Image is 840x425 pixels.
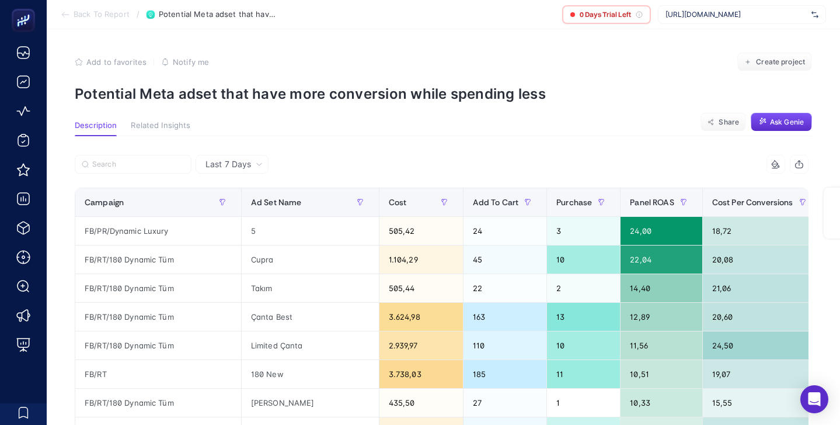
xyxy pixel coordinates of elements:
div: 27 [463,389,547,417]
span: Potential Meta adset that have more conversion while spending less [159,10,276,19]
div: FB/RT/180 Dynamic Tüm [75,331,241,360]
span: Ad Set Name [251,198,302,207]
span: Add To Cart [473,198,519,207]
div: FB/RT/180 Dynamic Tüm [75,246,241,274]
div: Open Intercom Messenger [800,385,828,413]
div: 10 [547,246,620,274]
span: 0 Days Trial Left [580,10,631,19]
div: 10,33 [621,389,702,417]
div: 3.624,98 [379,303,463,331]
div: 20,08 [703,246,821,274]
img: svg%3e [811,9,818,20]
span: Notify me [173,57,209,67]
div: Çanta Best [242,303,379,331]
div: 21,06 [703,274,821,302]
div: 163 [463,303,547,331]
div: 13 [547,303,620,331]
span: Description [75,121,117,130]
div: 12,89 [621,303,702,331]
div: 24 [463,217,547,245]
div: FB/PR/Dynamic Luxury [75,217,241,245]
div: 1.104,29 [379,246,463,274]
div: Limited Çanta [242,331,379,360]
span: / [137,9,140,19]
div: FB/RT/180 Dynamic Tüm [75,274,241,302]
div: 185 [463,360,547,388]
div: 435,50 [379,389,463,417]
div: 10,51 [621,360,702,388]
div: 1 [547,389,620,417]
div: 3.738,03 [379,360,463,388]
input: Search [92,160,184,169]
div: 2.939,97 [379,331,463,360]
div: 2 [547,274,620,302]
span: Ask Genie [770,118,804,127]
div: 11,56 [621,331,702,360]
button: Share [700,113,746,132]
span: Purchase [556,198,592,207]
div: 19,07 [703,360,821,388]
span: Campaign [85,198,124,207]
span: Share [719,118,739,127]
div: Cupra [242,246,379,274]
button: Create project [737,53,812,71]
div: Takım [242,274,379,302]
p: Potential Meta adset that have more conversion while spending less [75,85,812,102]
div: 110 [463,331,547,360]
button: Notify me [161,57,209,67]
div: 22 [463,274,547,302]
div: 505,42 [379,217,463,245]
div: 11 [547,360,620,388]
div: [PERSON_NAME] [242,389,379,417]
div: 180 New [242,360,379,388]
span: Cost [389,198,407,207]
div: 5 [242,217,379,245]
div: 18,72 [703,217,821,245]
span: [URL][DOMAIN_NAME] [665,10,807,19]
div: FB/RT [75,360,241,388]
div: FB/RT/180 Dynamic Tüm [75,389,241,417]
div: 22,04 [621,246,702,274]
span: Add to favorites [86,57,147,67]
div: 20,60 [703,303,821,331]
div: 45 [463,246,547,274]
div: 15,55 [703,389,821,417]
div: 505,44 [379,274,463,302]
div: FB/RT/180 Dynamic Tüm [75,303,241,331]
span: Panel ROAS [630,198,674,207]
div: 3 [547,217,620,245]
div: 14,40 [621,274,702,302]
button: Add to favorites [75,57,147,67]
span: Cost Per Conversions [712,198,793,207]
button: Description [75,121,117,136]
div: 24,50 [703,331,821,360]
span: Back To Report [74,10,130,19]
button: Related Insights [131,121,190,136]
div: 24,00 [621,217,702,245]
button: Ask Genie [751,113,812,132]
div: 10 [547,331,620,360]
span: Related Insights [131,121,190,130]
span: Create project [756,57,805,67]
span: Last 7 Days [205,158,251,170]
